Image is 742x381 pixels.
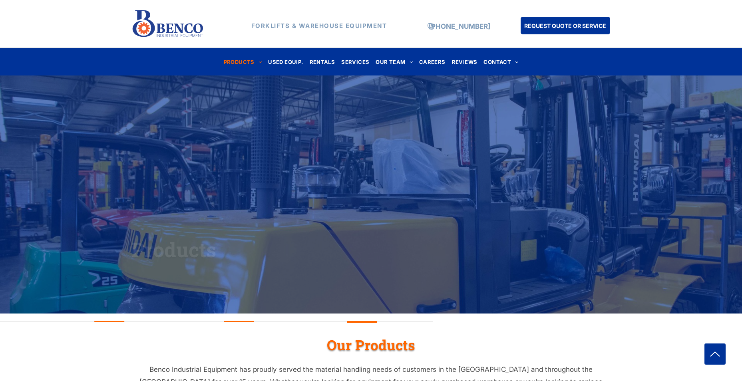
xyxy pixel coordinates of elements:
[524,18,606,33] span: REQUEST QUOTE OR SERVICE
[327,335,415,354] span: Our Products
[429,22,490,30] a: [PHONE_NUMBER]
[251,22,387,30] strong: FORKLIFTS & WAREHOUSE EQUIPMENT
[416,56,449,67] a: CAREERS
[338,56,372,67] a: SERVICES
[449,56,481,67] a: REVIEWS
[265,56,306,67] a: USED EQUIP.
[131,236,216,263] span: Products
[221,56,265,67] a: PRODUCTS
[372,56,416,67] a: OUR TEAM
[306,56,338,67] a: RENTALS
[521,17,610,34] a: REQUEST QUOTE OR SERVICE
[480,56,521,67] a: CONTACT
